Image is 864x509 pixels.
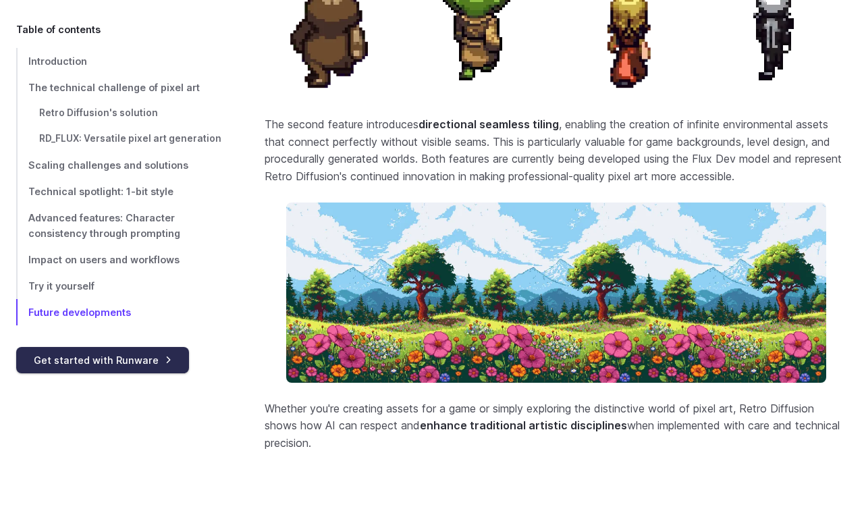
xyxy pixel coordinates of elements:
[16,205,221,246] a: Advanced features: Character consistency through prompting
[16,246,221,273] a: Impact on users and workflows
[28,159,188,171] span: Scaling challenges and solutions
[16,101,221,126] a: Retro Diffusion's solution
[420,419,627,432] strong: enhance traditional artistic disciplines
[28,82,200,93] span: The technical challenge of pixel art
[28,254,180,265] span: Impact on users and workflows
[286,203,826,383] img: a beautiful pixel art meadow filled with colorful wildflowers, trees, and mountains under a clear...
[16,48,221,74] a: Introduction
[418,117,559,131] strong: directional seamless tiling
[16,273,221,299] a: Try it yourself
[16,74,221,101] a: The technical challenge of pixel art
[16,126,221,152] a: RD_FLUX: Versatile pixel art generation
[16,347,189,373] a: Get started with Runware
[28,212,180,239] span: Advanced features: Character consistency through prompting
[28,306,131,318] span: Future developments
[16,152,221,178] a: Scaling challenges and solutions
[39,133,221,144] span: RD_FLUX: Versatile pixel art generation
[16,299,221,325] a: Future developments
[16,22,101,37] span: Table of contents
[16,178,221,205] a: Technical spotlight: 1-bit style
[28,186,173,197] span: Technical spotlight: 1-bit style
[265,400,848,452] p: Whether you're creating assets for a game or simply exploring the distinctive world of pixel art,...
[28,55,87,67] span: Introduction
[39,107,158,118] span: Retro Diffusion's solution
[265,116,848,185] p: The second feature introduces , enabling the creation of infinite environmental assets that conne...
[28,280,94,292] span: Try it yourself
